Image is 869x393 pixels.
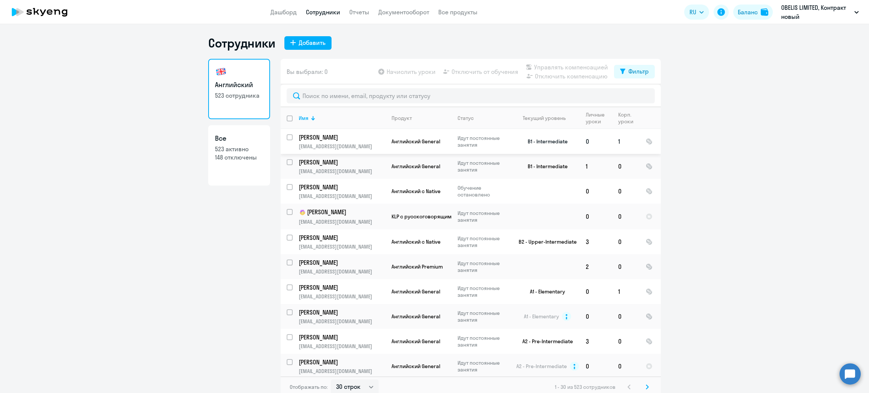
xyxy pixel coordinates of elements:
td: 0 [612,354,640,379]
input: Поиск по имени, email, продукту или статусу [287,88,655,103]
td: 0 [580,279,612,304]
p: Идут постоянные занятия [458,285,509,298]
div: Личные уроки [586,111,605,125]
p: [PERSON_NAME] [299,158,384,166]
p: 523 активно [215,145,263,153]
span: RU [689,8,696,17]
div: Корп. уроки [618,111,639,125]
p: Идут постоянные занятия [458,310,509,323]
p: Идут постоянные занятия [458,135,509,148]
p: Обучение остановлено [458,184,509,198]
div: Корп. уроки [618,111,633,125]
button: OBELIS LIMITED, Контракт новый [777,3,863,21]
td: 0 [580,129,612,154]
td: 0 [612,254,640,279]
td: 0 [612,329,640,354]
span: Вы выбрали: 0 [287,67,328,76]
img: child [299,209,306,216]
p: [PERSON_NAME] [299,358,384,366]
a: Отчеты [349,8,369,16]
td: 1 [612,279,640,304]
p: [PERSON_NAME] [299,258,384,267]
div: Фильтр [628,67,649,76]
span: Английский Premium [392,263,443,270]
p: 523 сотрудника [215,91,263,100]
td: 0 [612,204,640,229]
td: 0 [580,354,612,379]
a: [PERSON_NAME] [299,308,385,316]
td: 3 [580,329,612,354]
div: Баланс [738,8,758,17]
span: 1 - 30 из 523 сотрудников [555,384,616,390]
span: Английский General [392,138,440,145]
td: 0 [580,204,612,229]
p: [PERSON_NAME] [299,233,384,242]
p: Идут постоянные занятия [458,160,509,173]
a: [PERSON_NAME] [299,183,385,191]
div: Добавить [299,38,325,47]
td: 0 [580,304,612,329]
td: A1 - Elementary [510,279,580,304]
a: Английский523 сотрудника [208,59,270,119]
img: balance [761,8,768,16]
td: B2 - Upper-Intermediate [510,229,580,254]
a: [PERSON_NAME] [299,133,385,141]
h3: Английский [215,80,263,90]
span: A1 - Elementary [524,313,559,320]
a: [PERSON_NAME] [299,233,385,242]
p: [EMAIL_ADDRESS][DOMAIN_NAME] [299,293,385,300]
span: A2 - Pre-Intermediate [516,363,567,370]
div: Продукт [392,115,451,121]
button: Фильтр [614,65,655,78]
p: [EMAIL_ADDRESS][DOMAIN_NAME] [299,168,385,175]
img: english [215,66,227,78]
td: A2 - Pre-Intermediate [510,329,580,354]
a: Дашборд [270,8,297,16]
td: 0 [612,229,640,254]
p: [EMAIL_ADDRESS][DOMAIN_NAME] [299,243,385,250]
td: 1 [580,154,612,179]
p: [PERSON_NAME] [299,333,384,341]
p: [EMAIL_ADDRESS][DOMAIN_NAME] [299,268,385,275]
div: Статус [458,115,474,121]
td: 1 [612,129,640,154]
div: Текущий уровень [516,115,579,121]
div: Имя [299,115,309,121]
p: Идут постоянные занятия [458,235,509,249]
p: [EMAIL_ADDRESS][DOMAIN_NAME] [299,318,385,325]
td: B1 - Intermediate [510,154,580,179]
td: 2 [580,254,612,279]
button: Добавить [284,36,332,50]
span: KLP с русскоговорящим преподавателем [392,213,495,220]
span: Английский General [392,363,440,370]
span: Отображать по: [290,384,328,390]
td: 0 [612,179,640,204]
a: [PERSON_NAME] [299,358,385,366]
span: Английский General [392,313,440,320]
span: Английский General [392,163,440,170]
div: Личные уроки [586,111,612,125]
p: Идут постоянные занятия [458,359,509,373]
p: OBELIS LIMITED, Контракт новый [781,3,851,21]
span: Английский с Native [392,238,441,245]
span: Английский с Native [392,188,441,195]
p: [PERSON_NAME] [299,283,384,292]
td: 0 [612,154,640,179]
div: Текущий уровень [523,115,566,121]
a: child[PERSON_NAME] [299,208,385,217]
td: 3 [580,229,612,254]
p: [PERSON_NAME] [299,208,384,217]
p: 148 отключены [215,153,263,161]
span: Английский General [392,288,440,295]
a: Документооборот [378,8,429,16]
td: B1 - Intermediate [510,129,580,154]
p: Идут постоянные занятия [458,210,509,223]
a: [PERSON_NAME] [299,258,385,267]
p: [PERSON_NAME] [299,308,384,316]
p: [PERSON_NAME] [299,183,384,191]
p: [EMAIL_ADDRESS][DOMAIN_NAME] [299,368,385,375]
h3: Все [215,134,263,143]
a: [PERSON_NAME] [299,158,385,166]
p: Идут постоянные занятия [458,335,509,348]
span: Английский General [392,338,440,345]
